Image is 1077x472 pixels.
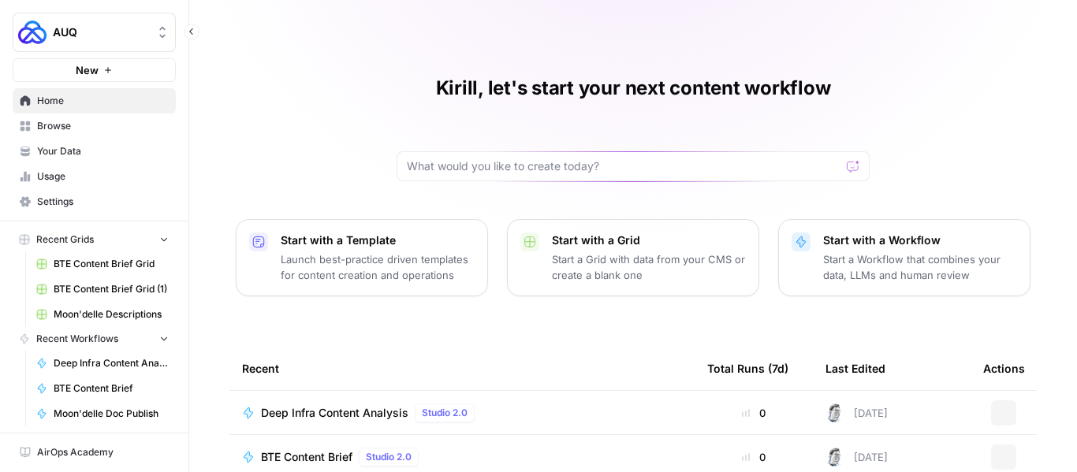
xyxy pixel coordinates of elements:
div: Recent [242,347,682,390]
img: 28dbpmxwbe1lgts1kkshuof3rm4g [825,448,844,466]
a: AirOps Academy [13,440,176,465]
span: Deep Infra Content Analysis [54,356,169,370]
div: 0 [707,405,800,421]
span: Studio 2.0 [366,450,412,464]
div: Actions [983,347,1025,390]
a: Settings [13,189,176,214]
div: 0 [707,449,800,465]
span: AUQ [53,24,148,40]
button: Start with a GridStart a Grid with data from your CMS or create a blank one [507,219,759,296]
span: Usage [37,169,169,184]
p: Start with a Template [281,232,475,248]
button: Start with a TemplateLaunch best-practice driven templates for content creation and operations [236,219,488,296]
span: AirOps Academy [37,445,169,459]
button: Recent Workflows [13,327,176,351]
div: [DATE] [825,403,888,422]
p: Start with a Grid [552,232,746,248]
span: Deep Infra Content Analysis [261,405,408,421]
button: New [13,58,176,82]
a: BTE Content BriefStudio 2.0 [242,448,682,466]
span: Recent Grids [36,232,94,247]
a: Home [13,88,176,113]
a: Browse [13,113,176,139]
div: [DATE] [825,448,888,466]
a: BTE Content Brief [29,376,176,401]
img: 28dbpmxwbe1lgts1kkshuof3rm4g [825,403,844,422]
a: BTE Content Brief Grid [29,251,176,277]
div: Total Runs (7d) [707,347,788,390]
a: Moon'delle Descriptions [29,302,176,327]
p: Launch best-practice driven templates for content creation and operations [281,251,475,283]
div: Last Edited [825,347,885,390]
a: Your Data [13,139,176,164]
span: Studio 2.0 [422,406,468,420]
span: Your Data [37,144,169,158]
span: BTE Content Brief [54,381,169,396]
span: Browse [37,119,169,133]
button: Recent Grids [13,228,176,251]
span: New [76,62,99,78]
p: Start a Grid with data from your CMS or create a blank one [552,251,746,283]
span: Home [37,94,169,108]
a: Deep Infra Content AnalysisStudio 2.0 [242,403,682,422]
span: BTE Content Brief Grid [54,257,169,271]
a: Usage [13,164,176,189]
a: Moon'delle Doc Publish [29,401,176,426]
a: Deep Infra Content Analysis [29,351,176,376]
span: Moon'delle Doc Publish [54,407,169,421]
span: Moon'delle Descriptions [54,307,169,321]
p: Start with a Workflow [823,232,1017,248]
button: Workspace: AUQ [13,13,176,52]
span: Settings [37,195,169,209]
button: Start with a WorkflowStart a Workflow that combines your data, LLMs and human review [778,219,1030,296]
a: BTE Content Brief Grid (1) [29,277,176,302]
img: AUQ Logo [18,18,47,46]
p: Start a Workflow that combines your data, LLMs and human review [823,251,1017,283]
span: BTE Content Brief Grid (1) [54,282,169,296]
h1: Kirill, let's start your next content workflow [436,76,831,101]
input: What would you like to create today? [407,158,840,174]
span: BTE Content Brief [261,449,352,465]
span: Recent Workflows [36,332,118,346]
